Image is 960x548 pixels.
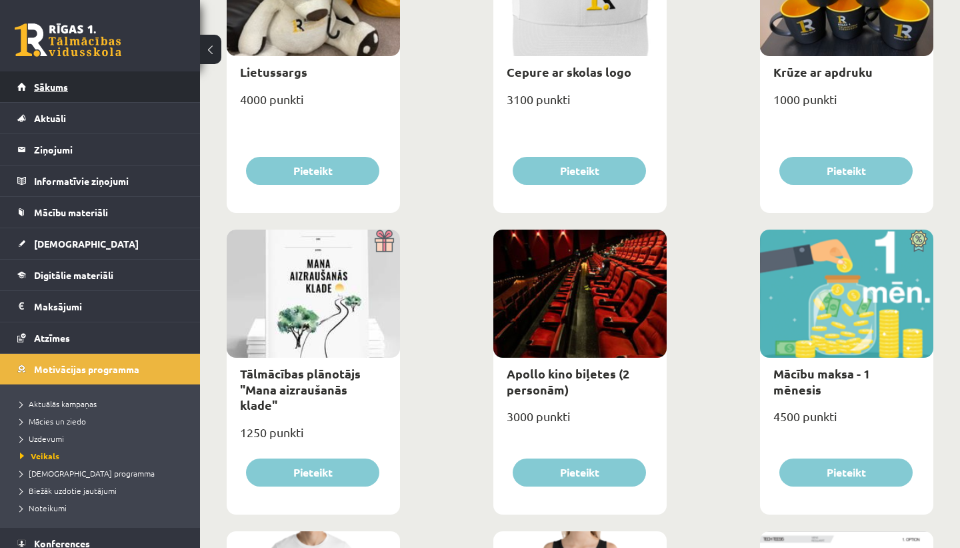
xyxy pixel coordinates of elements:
span: Veikals [20,451,59,461]
legend: Ziņojumi [34,134,183,165]
span: Digitālie materiāli [34,269,113,281]
a: Tālmācības plānotājs "Mana aizraušanās klade" [240,366,361,413]
span: Mācies un ziedo [20,416,86,427]
a: Uzdevumi [20,433,187,445]
span: Aktuāli [34,112,66,124]
span: Mācību materiāli [34,206,108,218]
a: Mācību materiāli [17,197,183,228]
a: Apollo kino biļetes (2 personām) [507,366,629,396]
a: Motivācijas programma [17,354,183,384]
span: Atzīmes [34,332,70,344]
a: Aktuālās kampaņas [20,398,187,410]
div: 1000 punkti [760,88,933,121]
span: [DEMOGRAPHIC_DATA] programma [20,468,155,479]
div: 1250 punkti [227,421,400,455]
div: 3000 punkti [493,405,667,439]
a: Sākums [17,71,183,102]
button: Pieteikt [779,459,913,487]
a: Lietussargs [240,64,307,79]
span: Aktuālās kampaņas [20,398,97,409]
a: Mācies un ziedo [20,415,187,427]
a: Aktuāli [17,103,183,133]
a: Ziņojumi [17,134,183,165]
a: Atzīmes [17,322,183,353]
button: Pieteikt [513,157,646,185]
button: Pieteikt [513,459,646,487]
span: Uzdevumi [20,433,64,444]
a: Cepure ar skolas logo [507,64,631,79]
a: Rīgas 1. Tālmācības vidusskola [15,23,121,57]
span: Biežāk uzdotie jautājumi [20,485,117,496]
legend: Informatīvie ziņojumi [34,166,183,196]
img: Dāvana ar pārsteigumu [370,230,400,252]
a: Krūze ar apdruku [773,64,873,79]
legend: Maksājumi [34,291,183,322]
a: Digitālie materiāli [17,260,183,290]
button: Pieteikt [246,459,379,487]
div: 4500 punkti [760,405,933,439]
div: 4000 punkti [227,88,400,121]
a: [DEMOGRAPHIC_DATA] [17,228,183,259]
a: Noteikumi [20,502,187,514]
div: 3100 punkti [493,88,667,121]
a: [DEMOGRAPHIC_DATA] programma [20,467,187,479]
button: Pieteikt [779,157,913,185]
a: Veikals [20,450,187,462]
button: Pieteikt [246,157,379,185]
a: Mācību maksa - 1 mēnesis [773,366,870,396]
span: Sākums [34,81,68,93]
a: Maksājumi [17,291,183,322]
a: Informatīvie ziņojumi [17,166,183,196]
span: Motivācijas programma [34,363,139,375]
span: [DEMOGRAPHIC_DATA] [34,238,139,250]
img: Atlaide [903,230,933,252]
span: Noteikumi [20,503,67,513]
a: Biežāk uzdotie jautājumi [20,485,187,497]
